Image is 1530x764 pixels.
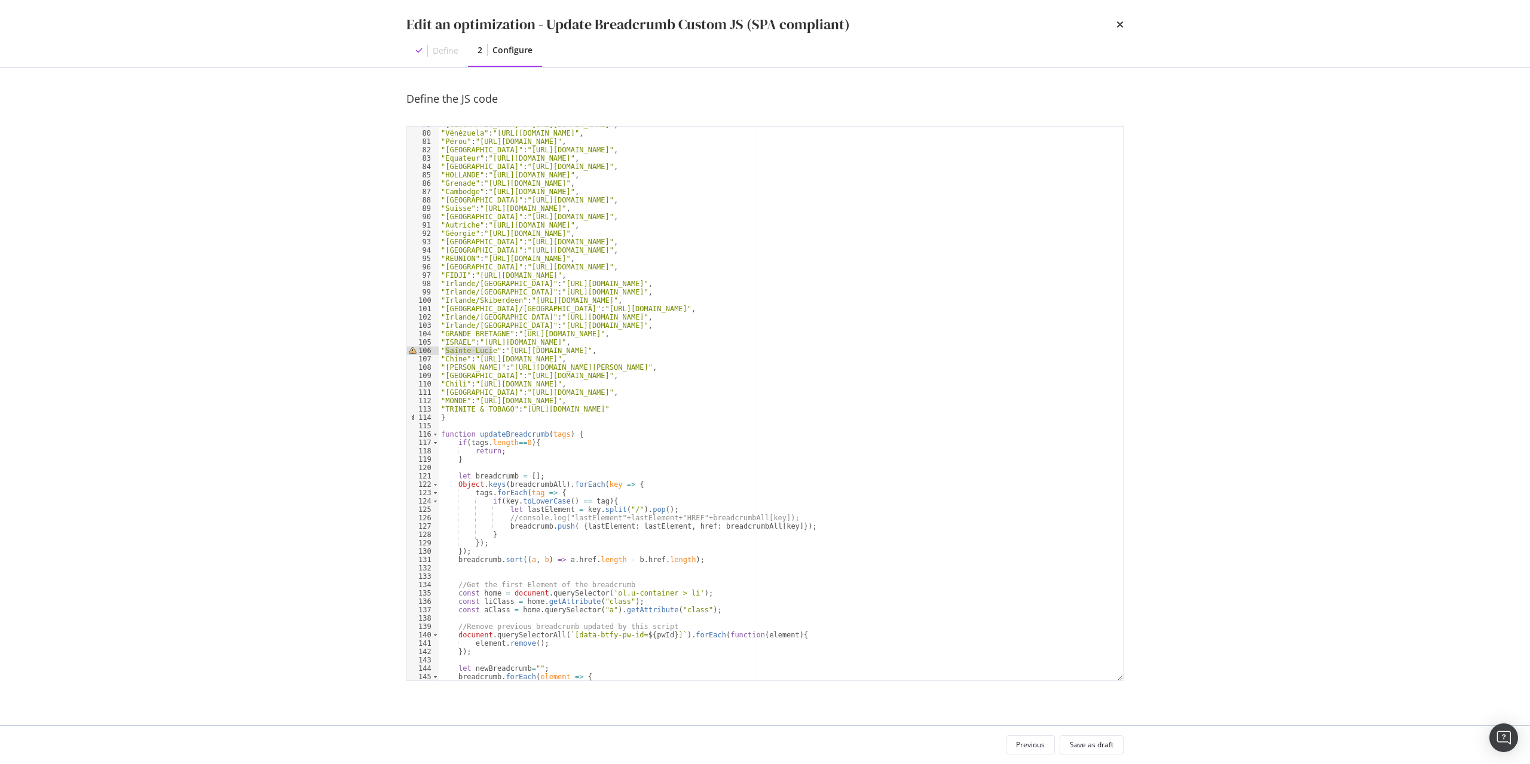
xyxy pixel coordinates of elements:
div: 121 [407,472,439,480]
div: 106 [407,346,439,355]
div: 102 [407,313,439,321]
div: 118 [407,447,439,455]
div: Open Intercom Messenger [1489,723,1518,752]
div: 111 [407,388,439,397]
div: 95 [407,254,439,263]
div: Edit an optimization - Update Breadcrumb Custom JS (SPA compliant) [406,14,850,35]
div: 105 [407,338,439,346]
div: 92 [407,229,439,238]
div: 88 [407,196,439,204]
div: 117 [407,438,439,447]
span: Toggle code folding, rows 117 through 119 [432,438,439,447]
button: Previous [1006,735,1055,754]
div: 130 [407,547,439,556]
div: Define the JS code [406,91,1124,107]
div: 137 [407,606,439,614]
div: 98 [407,280,439,288]
div: 82 [407,146,439,154]
div: 90 [407,213,439,221]
div: 128 [407,530,439,539]
div: 141 [407,639,439,648]
span: Toggle code folding, rows 124 through 128 [432,497,439,505]
div: 110 [407,380,439,388]
div: 127 [407,522,439,530]
div: Define [433,45,458,57]
div: 139 [407,622,439,631]
div: 113 [407,405,439,413]
div: 116 [407,430,439,438]
div: 86 [407,179,439,188]
div: 115 [407,422,439,430]
div: 136 [407,597,439,606]
div: 81 [407,137,439,146]
div: 103 [407,321,439,330]
span: Toggle code folding, rows 116 through 181 [432,430,439,438]
div: 123 [407,489,439,497]
div: 144 [407,664,439,673]
div: 97 [407,271,439,280]
div: 138 [407,614,439,622]
div: 104 [407,330,439,338]
div: Previous [1016,740,1045,750]
div: 120 [407,464,439,472]
div: 125 [407,505,439,514]
div: 112 [407,397,439,405]
div: 87 [407,188,439,196]
div: 122 [407,480,439,489]
div: 94 [407,246,439,254]
div: 101 [407,305,439,313]
div: 91 [407,221,439,229]
div: 2 [478,44,482,56]
span: Toggle code folding, rows 122 through 130 [432,480,439,489]
div: 100 [407,296,439,305]
div: 142 [407,648,439,656]
div: Configure [492,44,533,56]
div: 140 [407,631,439,639]
div: 107 [407,355,439,363]
div: 124 [407,497,439,505]
div: 108 [407,363,439,372]
div: 119 [407,455,439,464]
div: 93 [407,238,439,246]
div: 143 [407,656,439,664]
div: 133 [407,572,439,581]
div: Save as draft [1070,740,1113,750]
button: Save as draft [1060,735,1124,754]
div: 83 [407,154,439,162]
span: Toggle code folding, rows 123 through 129 [432,489,439,497]
div: 126 [407,514,439,522]
div: 109 [407,372,439,380]
div: 129 [407,539,439,547]
div: 131 [407,556,439,564]
div: 135 [407,589,439,597]
div: 96 [407,263,439,271]
div: times [1116,14,1124,35]
div: 132 [407,564,439,572]
div: 99 [407,288,439,296]
div: 145 [407,673,439,681]
div: 80 [407,129,439,137]
div: 84 [407,162,439,171]
div: 114 [407,413,439,422]
span: Toggle code folding, rows 140 through 142 [432,631,439,639]
div: 85 [407,171,439,179]
span: Toggle code folding, rows 145 through 147 [432,673,439,681]
div: 134 [407,581,439,589]
div: 89 [407,204,439,213]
